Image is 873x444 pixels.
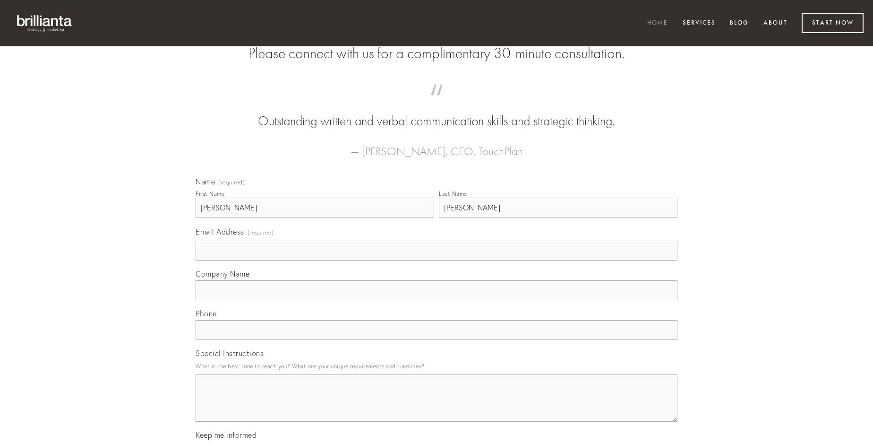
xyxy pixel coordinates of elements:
[196,348,264,358] span: Special Instructions
[196,309,217,318] span: Phone
[724,16,755,31] a: Blog
[211,131,662,161] figcaption: — [PERSON_NAME], CEO, TouchPlan
[211,94,662,131] blockquote: Outstanding written and verbal communication skills and strategic thinking.
[196,360,677,373] p: What is the best time to reach you? What are your unique requirements and timelines?
[196,269,249,279] span: Company Name
[757,16,794,31] a: About
[802,13,864,33] a: Start Now
[641,16,674,31] a: Home
[196,44,677,62] h2: Please connect with us for a complimentary 30-minute consultation.
[196,177,215,186] span: Name
[196,430,257,440] span: Keep me informed
[9,9,80,37] img: brillianta - research, strategy, marketing
[439,190,467,197] div: Last Name
[676,16,722,31] a: Services
[218,180,245,185] span: (required)
[196,227,244,236] span: Email Address
[196,190,224,197] div: First Name
[211,94,662,112] span: “
[248,226,274,239] span: (required)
